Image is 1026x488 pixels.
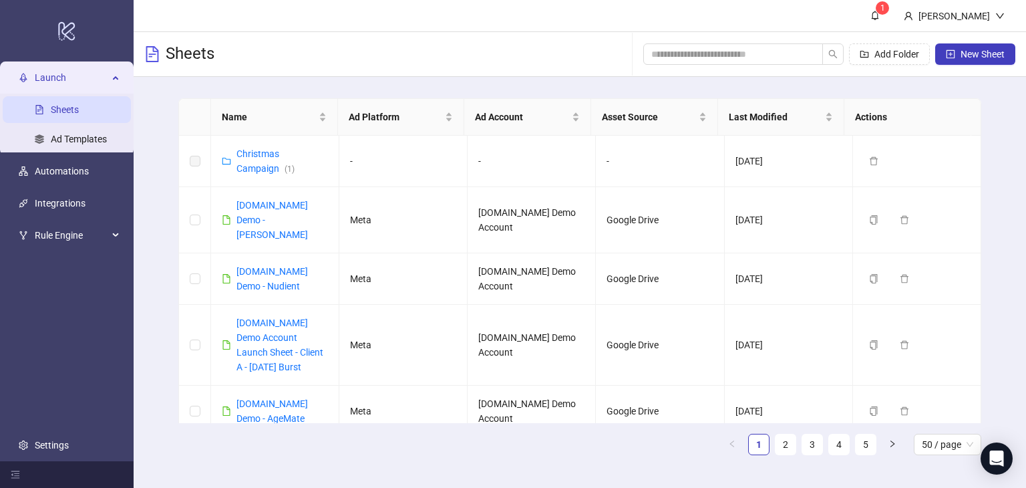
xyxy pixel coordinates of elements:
th: Ad Platform [338,99,465,136]
span: file [222,215,231,225]
span: copy [869,340,878,350]
a: [DOMAIN_NAME] Demo Account Launch Sheet - Client A - [DATE] Burst [236,318,323,372]
span: file-text [144,46,160,62]
span: delete [900,215,909,225]
span: left [728,440,736,448]
span: Last Modified [729,110,823,124]
button: right [882,434,903,455]
a: [DOMAIN_NAME] Demo - [PERSON_NAME] [236,200,308,240]
span: Name [222,110,316,124]
span: Rule Engine [35,222,108,249]
th: Name [211,99,338,136]
td: Google Drive [596,386,724,437]
td: Google Drive [596,305,724,386]
li: 1 [748,434,769,455]
a: Ad Templates [51,134,107,144]
button: New Sheet [935,43,1015,65]
div: [PERSON_NAME] [913,9,995,23]
th: Asset Source [591,99,718,136]
td: Meta [339,253,468,305]
span: file [222,340,231,350]
td: [DOMAIN_NAME] Demo Account [468,253,596,305]
span: 1 [880,3,885,13]
li: 2 [775,434,796,455]
span: delete [900,274,909,283]
td: [DATE] [725,187,853,253]
a: 3 [802,435,822,455]
span: delete [900,340,909,350]
td: - [596,136,724,187]
span: bell [870,11,880,20]
td: Google Drive [596,253,724,305]
span: user [904,11,913,21]
span: Add Folder [874,49,919,59]
td: [DOMAIN_NAME] Demo Account [468,187,596,253]
li: Next Page [882,434,903,455]
span: delete [900,406,909,416]
span: copy [869,274,878,283]
span: 50 / page [922,435,973,455]
div: Page Size [914,434,981,455]
td: [DATE] [725,136,853,187]
li: 5 [855,434,876,455]
li: 4 [828,434,850,455]
button: Add Folder [849,43,930,65]
td: Meta [339,305,468,386]
span: folder-add [860,49,869,59]
td: - [468,136,596,187]
span: Asset Source [602,110,696,124]
a: [DOMAIN_NAME] Demo - Nudient [236,266,308,291]
span: search [828,49,838,59]
td: [DATE] [725,386,853,437]
th: Last Modified [718,99,845,136]
span: menu-fold [11,470,20,479]
a: [DOMAIN_NAME] Demo - AgeMate [236,398,308,424]
span: Ad Account [475,110,569,124]
a: Settings [35,440,69,451]
span: fork [19,231,28,240]
span: copy [869,215,878,225]
a: 4 [829,435,849,455]
span: file [222,274,231,283]
td: [DOMAIN_NAME] Demo Account [468,386,596,437]
a: 2 [776,435,796,455]
span: New Sheet [961,49,1005,59]
a: Sheets [51,104,79,115]
span: rocket [19,73,28,82]
span: delete [869,156,878,166]
td: Meta [339,386,468,437]
span: Launch [35,64,108,91]
li: Previous Page [721,434,743,455]
button: left [721,434,743,455]
span: plus-square [946,49,955,59]
td: - [339,136,468,187]
a: Integrations [35,198,85,209]
th: Ad Account [464,99,591,136]
span: folder [222,156,231,166]
span: copy [869,406,878,416]
span: ( 1 ) [285,164,295,174]
sup: 1 [876,1,889,15]
li: 3 [802,434,823,455]
span: file [222,406,231,416]
a: 1 [749,435,769,455]
span: Ad Platform [349,110,443,124]
td: [DATE] [725,253,853,305]
a: 5 [856,435,876,455]
a: Automations [35,166,89,176]
th: Actions [844,99,971,136]
td: Meta [339,187,468,253]
td: [DATE] [725,305,853,386]
td: Google Drive [596,187,724,253]
span: down [995,11,1005,21]
div: Open Intercom Messenger [981,443,1013,475]
td: [DOMAIN_NAME] Demo Account [468,305,596,386]
span: right [888,440,896,448]
a: Christmas Campaign(1) [236,148,295,174]
h3: Sheets [166,43,214,65]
